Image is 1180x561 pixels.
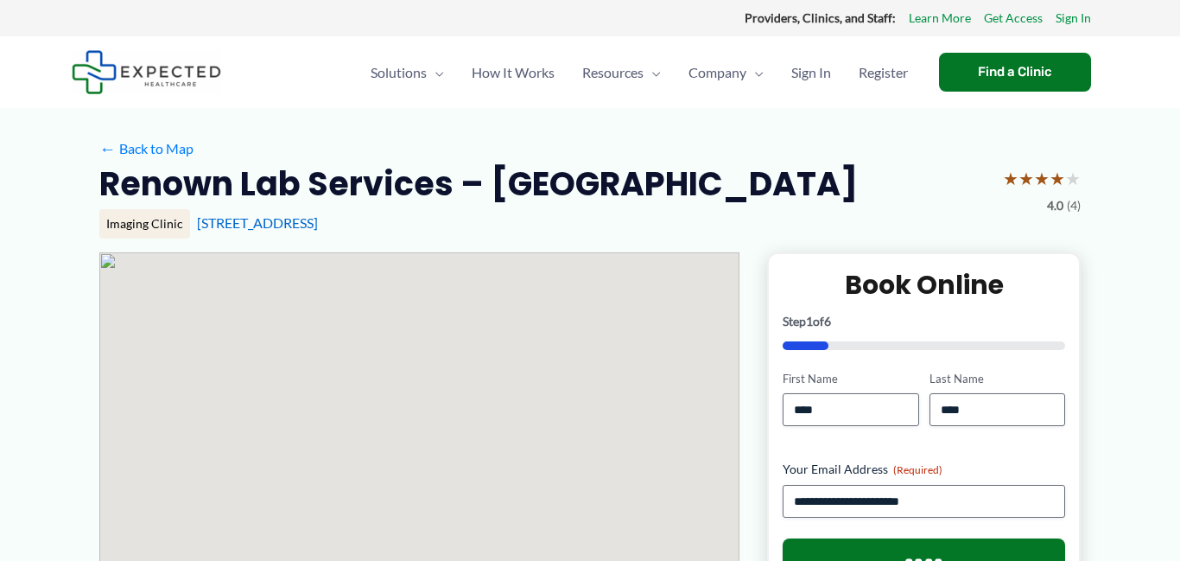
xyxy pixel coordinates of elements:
span: How It Works [472,42,555,103]
a: Get Access [984,7,1043,29]
span: Register [859,42,908,103]
span: Resources [582,42,644,103]
span: ★ [1050,163,1065,194]
h2: Renown Lab Services – [GEOGRAPHIC_DATA] [99,163,858,205]
a: ResourcesMenu Toggle [568,42,675,103]
a: SolutionsMenu Toggle [357,42,458,103]
span: ★ [1034,163,1050,194]
p: Step of [783,316,1065,328]
a: ←Back to Map [99,136,193,162]
a: [STREET_ADDRESS] [197,214,318,231]
span: (Required) [893,463,942,476]
a: Find a Clinic [939,53,1091,92]
a: Learn More [909,7,971,29]
strong: Providers, Clinics, and Staff: [745,10,896,25]
span: ★ [1065,163,1081,194]
a: How It Works [458,42,568,103]
div: Imaging Clinic [99,209,190,239]
img: Expected Healthcare Logo - side, dark font, small [72,50,221,94]
span: ★ [1018,163,1034,194]
a: CompanyMenu Toggle [675,42,777,103]
h2: Book Online [783,268,1065,302]
label: First Name [783,371,918,387]
span: 4.0 [1047,194,1063,217]
span: (4) [1067,194,1081,217]
label: Last Name [929,371,1065,387]
span: ← [99,140,116,156]
span: Menu Toggle [746,42,764,103]
span: 6 [824,314,831,328]
span: Solutions [371,42,427,103]
a: Register [845,42,922,103]
a: Sign In [777,42,845,103]
span: Menu Toggle [427,42,444,103]
span: Sign In [791,42,831,103]
span: Company [688,42,746,103]
a: Sign In [1056,7,1091,29]
span: ★ [1003,163,1018,194]
span: Menu Toggle [644,42,661,103]
label: Your Email Address [783,461,1065,478]
nav: Primary Site Navigation [357,42,922,103]
span: 1 [806,314,813,328]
